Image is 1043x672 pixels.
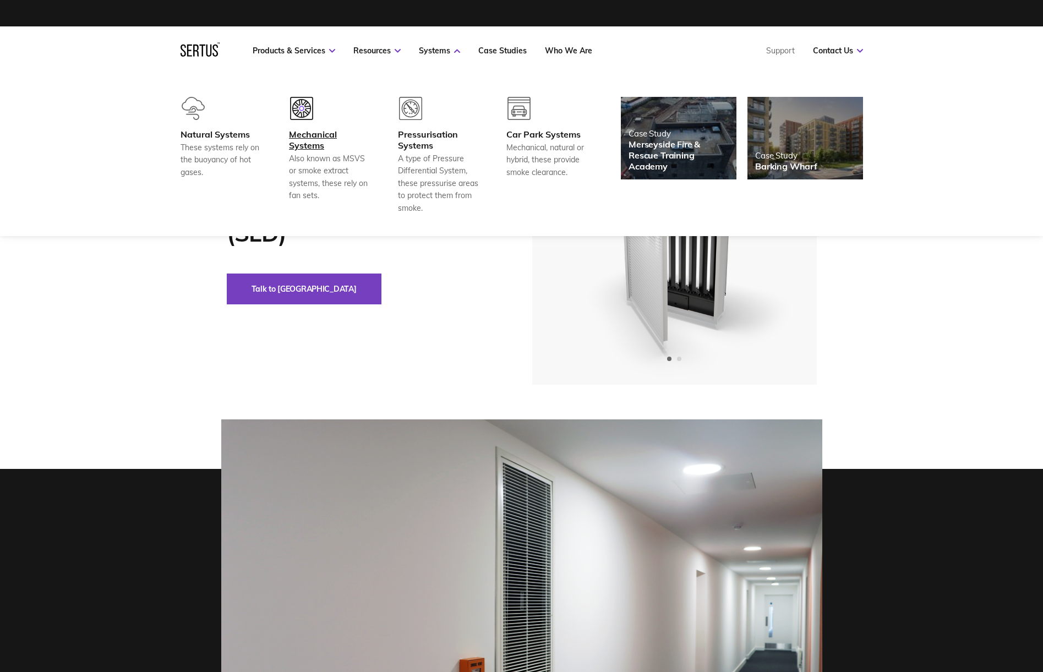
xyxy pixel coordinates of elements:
[289,152,370,202] div: Also known as MSVS or smoke extract systems, these rely on fan sets.
[506,97,588,214] a: Car Park SystemsMechanical, natural or hybrid, these provide smoke clearance.
[545,46,592,56] a: Who We Are
[845,544,1043,672] iframe: Chat Widget
[629,139,729,172] div: Merseyside Fire & Rescue Training Academy
[621,97,736,179] a: Case StudyMerseyside Fire & Rescue Training Academy
[813,46,863,56] a: Contact Us
[766,46,795,56] a: Support
[755,150,817,161] div: Case Study
[227,192,499,247] h1: Shaft Louvre Damper (SLD)
[419,46,460,56] a: Systems
[181,141,262,178] div: These systems rely on the buoyancy of hot gases.
[253,46,335,56] a: Products & Services
[289,129,370,151] div: Mechanical Systems
[398,129,479,151] div: Pressurisation Systems
[755,161,817,172] div: Barking Wharf
[747,97,863,179] a: Case StudyBarking Wharf
[629,128,729,139] div: Case Study
[181,129,262,140] div: Natural Systems
[478,46,527,56] a: Case Studies
[181,97,262,214] a: Natural SystemsThese systems rely on the buoyancy of hot gases.
[290,97,313,120] img: group-678-1.svg
[353,46,401,56] a: Resources
[398,152,479,214] div: A type of Pressure Differential System, these pressurise areas to protect them from smoke.
[506,129,588,140] div: Car Park Systems
[677,357,681,361] span: Go to slide 2
[289,97,370,214] a: Mechanical SystemsAlso known as MSVS or smoke extract systems, these rely on fan sets.
[398,97,479,214] a: Pressurisation SystemsA type of Pressure Differential System, these pressurise areas to protect t...
[506,141,588,178] div: Mechanical, natural or hybrid, these provide smoke clearance.
[227,274,381,304] button: Talk to [GEOGRAPHIC_DATA]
